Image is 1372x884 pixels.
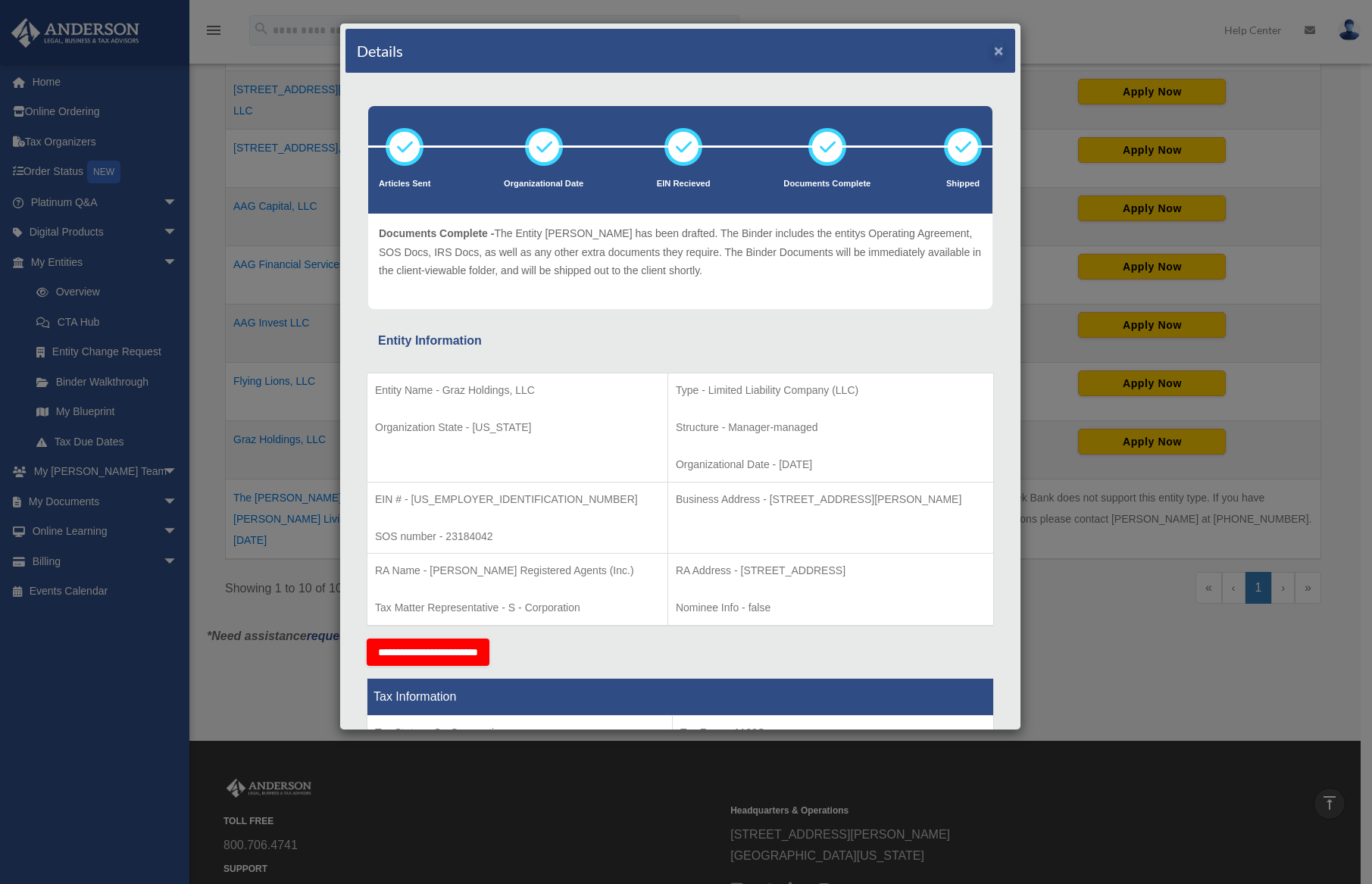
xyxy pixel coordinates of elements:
[676,418,986,437] p: Structure - Manager-managed
[783,176,870,192] p: Documents Complete
[375,490,660,509] p: EIN # - [US_EMPLOYER_IDENTIFICATION_NUMBER]
[367,715,673,827] td: Tax Period Type - Calendar Year
[676,381,986,400] p: Type - Limited Liability Company (LLC)
[375,527,660,546] p: SOS number - 23184042
[375,598,660,617] p: Tax Matter Representative - S - Corporation
[357,40,403,61] h4: Details
[657,176,711,192] p: EIN Recieved
[375,723,664,742] p: Tax Status - S - Corporation
[680,723,986,742] p: Tax Form - 1120S
[379,176,430,192] p: Articles Sent
[378,330,983,351] div: Entity Information
[676,598,986,617] p: Nominee Info - false
[504,176,583,192] p: Organizational Date
[676,455,986,474] p: Organizational Date - [DATE]
[676,490,986,509] p: Business Address - [STREET_ADDRESS][PERSON_NAME]
[375,561,660,580] p: RA Name - [PERSON_NAME] Registered Agents (Inc.)
[379,227,494,239] span: Documents Complete -
[944,176,982,192] p: Shipped
[367,678,994,715] th: Tax Information
[375,381,660,400] p: Entity Name - Graz Holdings, LLC
[994,42,1004,58] button: ×
[379,224,982,280] p: The Entity [PERSON_NAME] has been drafted. The Binder includes the entitys Operating Agreement, S...
[375,418,660,437] p: Organization State - [US_STATE]
[676,561,986,580] p: RA Address - [STREET_ADDRESS]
